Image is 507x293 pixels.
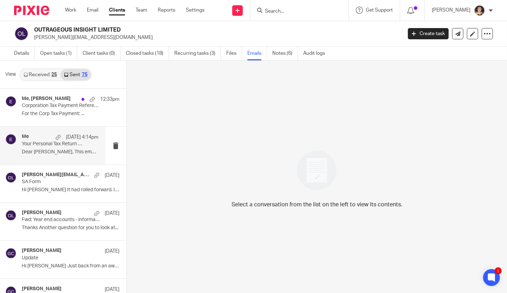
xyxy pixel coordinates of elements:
[105,172,119,179] p: [DATE]
[22,217,100,223] p: Fwd: Year end accounts - information required
[105,210,119,217] p: [DATE]
[22,149,98,155] p: Dear [PERSON_NAME], This email is to confirm that...
[22,248,61,254] h4: [PERSON_NAME]
[105,286,119,293] p: [DATE]
[474,5,485,16] img: 324535E6-56EA-408B-A48B-13C02EA99B5D.jpeg
[186,7,204,14] a: Settings
[100,96,119,103] p: 12:33pm
[5,96,17,107] img: svg%3E
[66,134,98,141] p: [DATE] 4:14pm
[22,134,29,140] h4: Me
[22,141,83,147] p: Your Personal Tax Return - Payment details
[65,7,76,14] a: Work
[495,267,502,274] div: 1
[20,69,60,80] a: Received25
[51,72,57,77] div: 25
[5,248,17,259] img: svg%3E
[22,96,71,102] h4: Me, [PERSON_NAME]
[158,7,175,14] a: Reports
[14,26,29,41] img: svg%3E
[83,47,121,60] a: Client tasks (0)
[366,8,393,13] span: Get Support
[60,69,91,80] a: Sent75
[34,34,397,41] p: [PERSON_NAME][EMAIL_ADDRESS][DOMAIN_NAME]
[5,210,17,221] img: svg%3E
[247,47,267,60] a: Emails
[87,7,98,14] a: Email
[5,172,17,183] img: svg%3E
[174,47,221,60] a: Recurring tasks (3)
[22,225,119,231] p: Thanks Another question for you to look at...
[109,7,125,14] a: Clients
[40,47,77,60] a: Open tasks (1)
[264,8,327,15] input: Search
[105,248,119,255] p: [DATE]
[5,71,16,78] span: View
[22,179,100,185] p: SA Form
[14,6,49,15] img: Pixie
[232,200,402,209] p: Select a conversation from the list on the left to view its contents.
[22,255,100,261] p: Update
[14,47,35,60] a: Details
[22,210,61,216] h4: [PERSON_NAME]
[303,47,330,60] a: Audit logs
[82,72,87,77] div: 75
[22,263,119,269] p: Hi [PERSON_NAME] Just back from an awesome holiday....
[136,7,147,14] a: Team
[22,111,119,117] p: For the Corp Tax Payment: ...
[408,28,449,39] a: Create task
[5,134,17,145] img: svg%3E
[22,187,119,193] p: Hi [PERSON_NAME] It had rolled forward. I will...
[226,47,242,60] a: Files
[292,146,341,195] img: image
[272,47,298,60] a: Notes (6)
[22,103,100,109] p: Corporation Tax Payment Reference
[126,47,169,60] a: Closed tasks (18)
[432,7,470,14] p: [PERSON_NAME]
[22,286,61,292] h4: [PERSON_NAME]
[22,172,91,178] h4: [PERSON_NAME][EMAIL_ADDRESS][DOMAIN_NAME], [PERSON_NAME], [PERSON_NAME]
[34,26,325,34] h2: OUTRAGEOUS INSIGHT LIMITED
